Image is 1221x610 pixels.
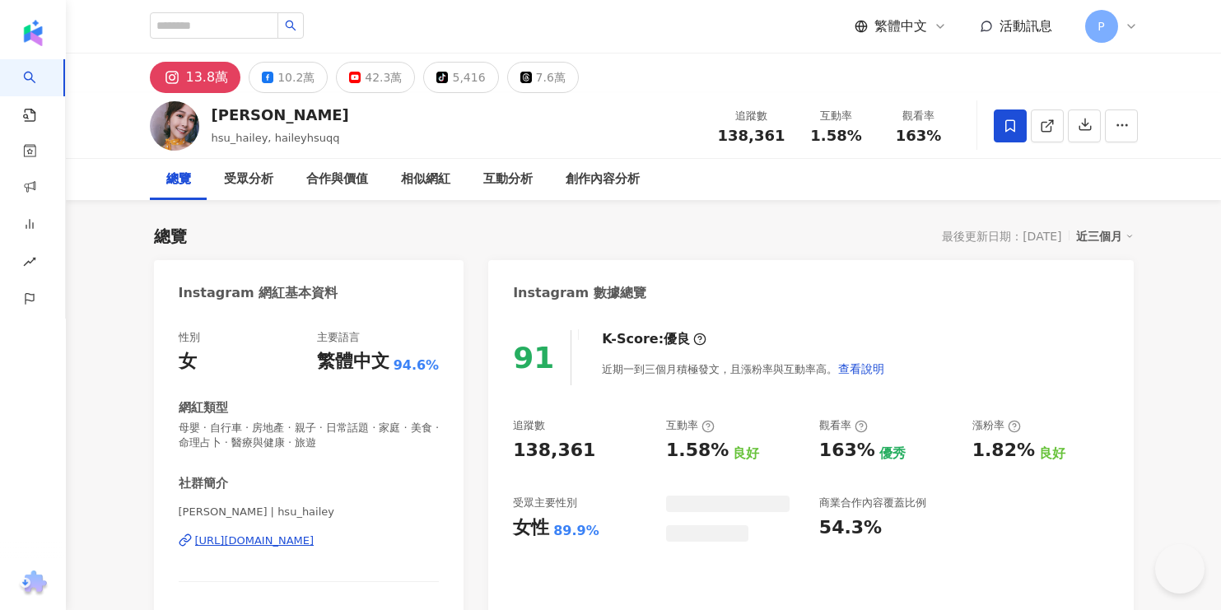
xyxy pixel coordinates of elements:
[452,66,485,89] div: 5,416
[224,170,273,189] div: 受眾分析
[1039,445,1065,463] div: 良好
[317,330,360,345] div: 主要語言
[879,445,906,463] div: 優秀
[166,170,191,189] div: 總覽
[179,533,440,548] a: [URL][DOMAIN_NAME]
[179,421,440,450] span: 母嬰 · 自行車 · 房地產 · 親子 · 日常話題 · 家庭 · 美食 · 命理占卜 · 醫療與健康 · 旅遊
[819,515,882,541] div: 54.3%
[483,170,533,189] div: 互動分析
[179,330,200,345] div: 性別
[1155,544,1205,594] iframe: Help Scout Beacon - Open
[365,66,402,89] div: 42.3萬
[23,245,36,282] span: rise
[972,418,1021,433] div: 漲粉率
[277,66,315,89] div: 10.2萬
[212,132,340,144] span: hsu_hailey, haileyhsuqq
[819,418,868,433] div: 觀看率
[553,522,599,540] div: 89.9%
[285,20,296,31] span: search
[179,475,228,492] div: 社群簡介
[317,349,389,375] div: 繁體中文
[888,108,950,124] div: 觀看率
[212,105,349,125] div: [PERSON_NAME]
[837,352,885,385] button: 查看說明
[423,62,498,93] button: 5,416
[513,341,554,375] div: 91
[664,330,690,348] div: 優良
[249,62,328,93] button: 10.2萬
[566,170,640,189] div: 創作內容分析
[150,101,199,151] img: KOL Avatar
[186,66,229,89] div: 13.8萬
[195,533,315,548] div: [URL][DOMAIN_NAME]
[838,362,884,375] span: 查看說明
[179,505,440,519] span: [PERSON_NAME] | hsu_hailey
[718,108,785,124] div: 追蹤數
[179,349,197,375] div: 女
[819,438,875,463] div: 163%
[179,399,228,417] div: 網紅類型
[1000,18,1052,34] span: 活動訊息
[805,108,868,124] div: 互動率
[513,515,549,541] div: 女性
[733,445,759,463] div: 良好
[20,20,46,46] img: logo icon
[819,496,926,510] div: 商業合作內容覆蓋比例
[810,128,861,144] span: 1.58%
[513,496,577,510] div: 受眾主要性別
[1076,226,1134,247] div: 近三個月
[513,438,595,463] div: 138,361
[896,128,942,144] span: 163%
[513,284,646,302] div: Instagram 數據總覽
[666,418,715,433] div: 互動率
[306,170,368,189] div: 合作與價值
[154,225,187,248] div: 總覽
[666,438,729,463] div: 1.58%
[602,330,706,348] div: K-Score :
[718,127,785,144] span: 138,361
[536,66,566,89] div: 7.6萬
[507,62,579,93] button: 7.6萬
[179,284,338,302] div: Instagram 網紅基本資料
[874,17,927,35] span: 繁體中文
[1098,17,1104,35] span: P
[23,59,56,123] a: search
[972,438,1035,463] div: 1.82%
[942,230,1061,243] div: 最後更新日期：[DATE]
[17,570,49,597] img: chrome extension
[150,62,241,93] button: 13.8萬
[513,418,545,433] div: 追蹤數
[394,356,440,375] span: 94.6%
[336,62,415,93] button: 42.3萬
[401,170,450,189] div: 相似網紅
[602,352,885,385] div: 近期一到三個月積極發文，且漲粉率與互動率高。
